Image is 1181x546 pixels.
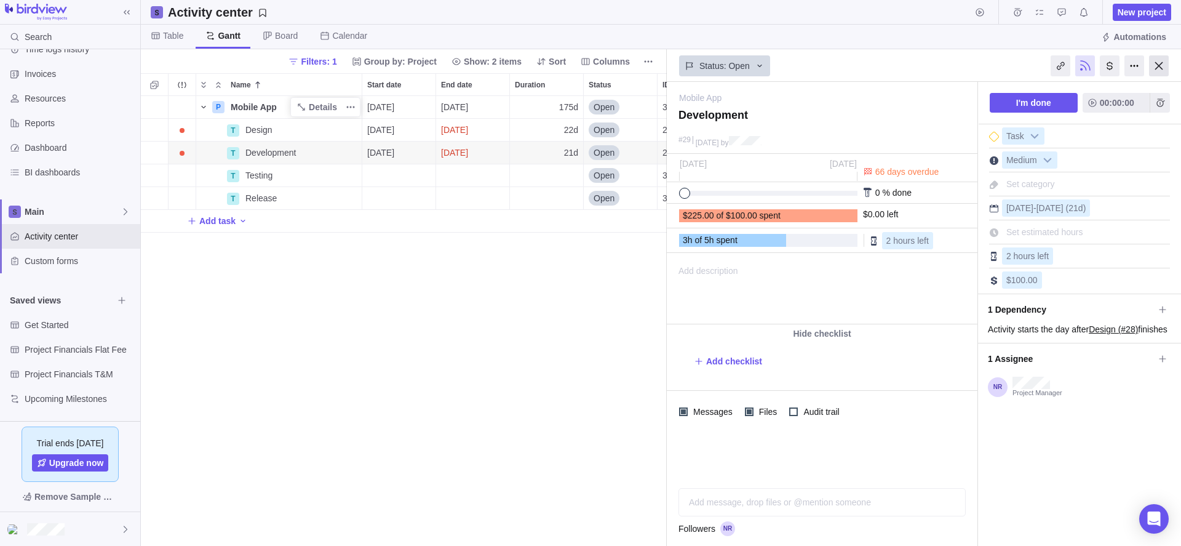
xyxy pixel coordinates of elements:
[362,74,435,95] div: Start date
[441,124,468,136] span: [DATE]
[721,139,729,147] span: by
[25,43,135,55] span: Time logs history
[683,235,688,245] span: 3
[245,192,277,204] span: Release
[196,96,362,119] div: Name
[1003,152,1041,169] span: Medium
[441,79,472,91] span: End date
[704,235,709,245] span: 5
[1089,324,1138,334] a: Design (#28)
[658,96,731,119] div: ID
[531,53,571,70] span: Sort
[436,119,510,142] div: End date
[241,142,362,164] div: Development
[662,147,672,159] span: 29
[658,164,731,187] div: 30
[658,164,731,187] div: ID
[227,124,239,137] div: T
[25,117,135,129] span: Reports
[25,142,135,154] span: Dashboard
[1016,95,1051,110] span: I'm done
[332,30,367,42] span: Calendar
[196,187,362,210] div: Name
[1033,203,1036,213] span: -
[658,187,731,210] div: ID
[1006,227,1083,237] span: Set estimated hours
[830,159,857,169] span: [DATE]
[10,294,113,307] span: Saved views
[584,142,657,164] div: Open
[146,76,163,94] span: Selection mode
[863,209,899,219] span: $0.00 left
[1053,4,1070,21] span: Approval requests
[309,101,337,113] span: Details
[696,139,719,147] span: [DATE]
[32,454,109,472] a: Upgrade now
[1031,4,1048,21] span: My assignments
[584,164,658,187] div: Status
[238,212,248,230] span: Add activity
[464,55,522,68] span: Show: 2 items
[679,209,857,222] div: $225.00 of $100.00 spent
[875,167,939,177] span: 66 days overdue
[658,142,731,164] div: ID
[34,489,118,504] span: Remove Sample Data
[241,164,362,187] div: Testing
[226,96,362,118] div: Mobile App
[584,187,657,209] div: Open
[362,96,436,119] div: Start date
[594,192,614,204] span: Open
[10,487,130,507] span: Remove Sample Data
[678,523,715,535] span: Followers
[1118,6,1166,18] span: New project
[1003,128,1028,145] span: Task
[515,79,545,91] span: Duration
[594,101,614,113] span: Open
[436,187,510,210] div: End date
[362,164,436,187] div: Start date
[988,299,1154,320] span: 1 Dependency
[564,147,578,159] span: 21d
[436,142,510,164] div: End date
[1009,4,1026,21] span: Time logs
[436,119,509,141] div: highlight
[988,348,1154,369] span: 1 Assignee
[564,124,578,136] span: 22d
[584,96,658,119] div: Status
[25,166,135,179] span: BI dashboards
[226,74,362,95] div: Name
[1006,275,1038,285] span: $100.00
[1002,127,1044,145] div: Task
[227,193,239,205] div: T
[196,119,362,142] div: Name
[584,142,658,164] div: Status
[1002,151,1057,169] div: Medium
[1096,28,1171,46] span: Automations
[1139,504,1169,534] div: Open Intercom Messenger
[1006,251,1049,261] span: 2 hours left
[169,187,196,210] div: Trouble indication
[447,53,527,70] span: Show: 2 items
[196,164,362,187] div: Name
[1053,9,1070,19] a: Approval requests
[667,324,977,343] div: Hide checklist
[362,187,436,210] div: Start date
[699,60,750,72] span: Status: Open
[367,124,394,136] span: [DATE]
[576,53,635,70] span: Columns
[1075,55,1095,76] div: Unfollow
[1012,389,1062,398] span: Project Manager
[436,96,510,119] div: End date
[640,53,657,70] span: More actions
[227,147,239,159] div: T
[211,76,226,94] span: Collapse
[25,206,121,218] span: Main
[594,124,614,136] span: Open
[706,355,762,367] span: Add checklist
[658,142,731,164] div: 29
[658,119,731,141] div: 28
[362,119,436,142] div: Start date
[679,92,722,104] a: Mobile App
[284,53,341,70] span: Filters: 1
[231,101,277,113] span: Mobile App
